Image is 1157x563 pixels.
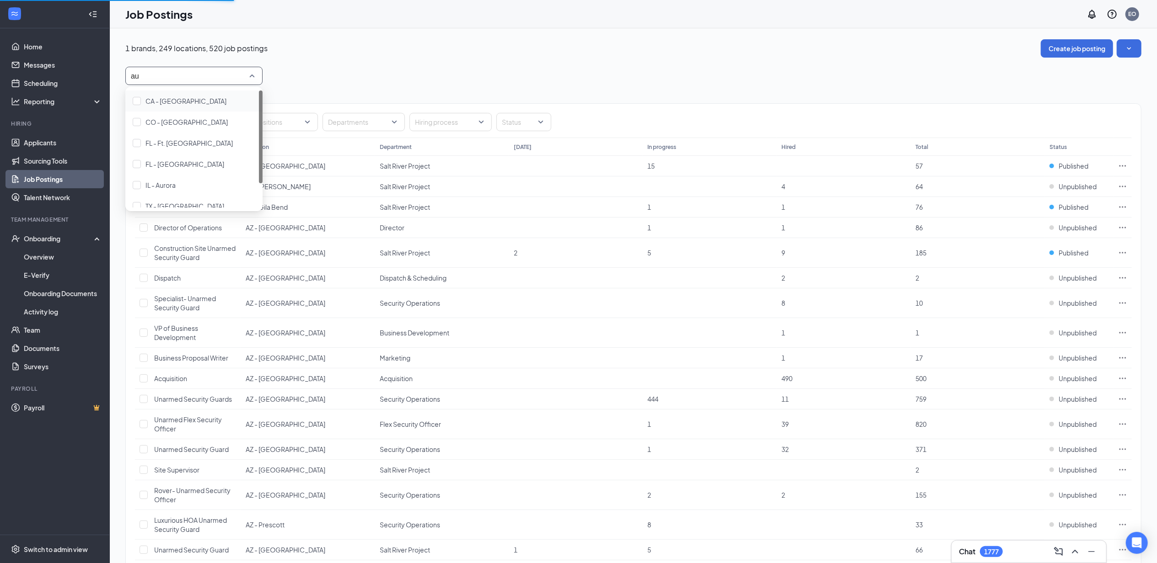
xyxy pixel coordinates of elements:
span: Published [1059,248,1088,257]
span: Salt River Project [380,249,430,257]
span: Construction Site Unarmed Security Guard [154,244,236,261]
a: Scheduling [24,74,102,92]
div: EO [1128,10,1136,18]
td: Security Operations [375,288,509,318]
span: AZ - [GEOGRAPHIC_DATA] [246,374,325,382]
svg: Ellipses [1118,545,1127,554]
span: Security Operations [380,491,440,499]
span: Director of Operations [154,223,222,232]
svg: Ellipses [1118,223,1127,232]
td: AZ - San Tan Valley [241,540,375,560]
a: Talent Network [24,188,102,207]
th: Total [911,138,1045,156]
span: Security Operations [380,445,440,453]
span: AZ - [GEOGRAPHIC_DATA] [246,395,325,403]
svg: Ellipses [1118,490,1127,499]
div: CA - Auburn [125,90,263,112]
span: AZ - [GEOGRAPHIC_DATA] [246,274,325,282]
a: Job Postings [24,170,102,188]
span: Unarmed Security Guard [154,445,229,453]
span: 2 [781,491,785,499]
div: Open Intercom Messenger [1126,532,1148,554]
td: AZ - Gila Bend [241,197,375,218]
span: 1 [781,203,785,211]
span: Rover- Unarmed Security Officer [154,486,231,504]
span: 76 [915,203,923,211]
svg: Ellipses [1118,374,1127,383]
td: AZ - Phoenix [241,218,375,238]
td: AZ - Phoenix [241,480,375,510]
span: 57 [915,162,923,170]
td: AZ - Phoenix [241,288,375,318]
span: 10 [915,299,923,307]
span: Unpublished [1059,465,1097,474]
a: Activity log [24,303,102,321]
h3: Chat [959,547,975,557]
td: Salt River Project [375,540,509,560]
span: Salt River Project [380,546,430,554]
div: Payroll [11,385,100,393]
div: Hiring [11,120,100,127]
svg: Ellipses [1118,273,1127,282]
a: PayrollCrown [24,398,102,417]
td: Director [375,218,509,238]
span: Salt River Project [380,162,430,170]
div: Department [380,143,412,151]
td: AZ - Phoenix [241,409,375,439]
a: Documents [24,339,102,357]
span: AZ - Prescott [246,521,285,529]
svg: Collapse [88,10,97,19]
td: Salt River Project [375,197,509,218]
span: 4 [781,182,785,191]
span: 1 [514,546,517,554]
span: 500 [915,374,926,382]
a: Team [24,321,102,339]
span: 820 [915,420,926,428]
span: AZ - [PERSON_NAME] [246,182,311,191]
span: AZ - [GEOGRAPHIC_DATA] [246,354,325,362]
span: 2 [647,491,651,499]
span: Unpublished [1059,298,1097,308]
button: Create job posting [1041,39,1113,58]
span: 17 [915,354,923,362]
button: Minimize [1084,544,1099,559]
span: Unarmed Security Guards [154,395,232,403]
span: Security Operations [380,395,440,403]
div: Onboarding [24,234,94,243]
a: Messages [24,56,102,74]
span: 2 [781,274,785,282]
span: Unarmed Flex Security Officer [154,415,222,433]
a: Sourcing Tools [24,152,102,170]
span: 8 [647,521,651,529]
svg: ChevronUp [1070,546,1081,557]
span: Acquisition [380,374,413,382]
span: Dispatch & Scheduling [380,274,447,282]
td: Dispatch & Scheduling [375,268,509,288]
a: Overview [24,248,102,266]
span: Director [380,223,404,232]
h1: Job Postings [125,6,193,22]
span: Unpublished [1059,273,1097,282]
svg: Ellipses [1118,328,1127,337]
span: Salt River Project [380,203,430,211]
span: Specialist- Unarmed Security Guard [154,294,216,312]
div: Reporting [24,97,102,106]
span: 33 [915,521,923,529]
div: 1777 [984,548,999,556]
span: Marketing [380,354,410,362]
th: Hired [777,138,911,156]
span: AZ - [GEOGRAPHIC_DATA] [246,420,325,428]
span: 371 [915,445,926,453]
svg: Notifications [1087,9,1098,20]
span: 9 [781,249,785,257]
td: Flex Security Officer [375,409,509,439]
td: Salt River Project [375,238,509,268]
span: AZ - [GEOGRAPHIC_DATA] [246,223,325,232]
span: Unpublished [1059,490,1097,499]
span: 155 [915,491,926,499]
td: Security Operations [375,389,509,409]
td: AZ - Phoenix [241,268,375,288]
span: 759 [915,395,926,403]
div: TX - Austin [125,196,263,217]
span: Unpublished [1059,328,1097,337]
